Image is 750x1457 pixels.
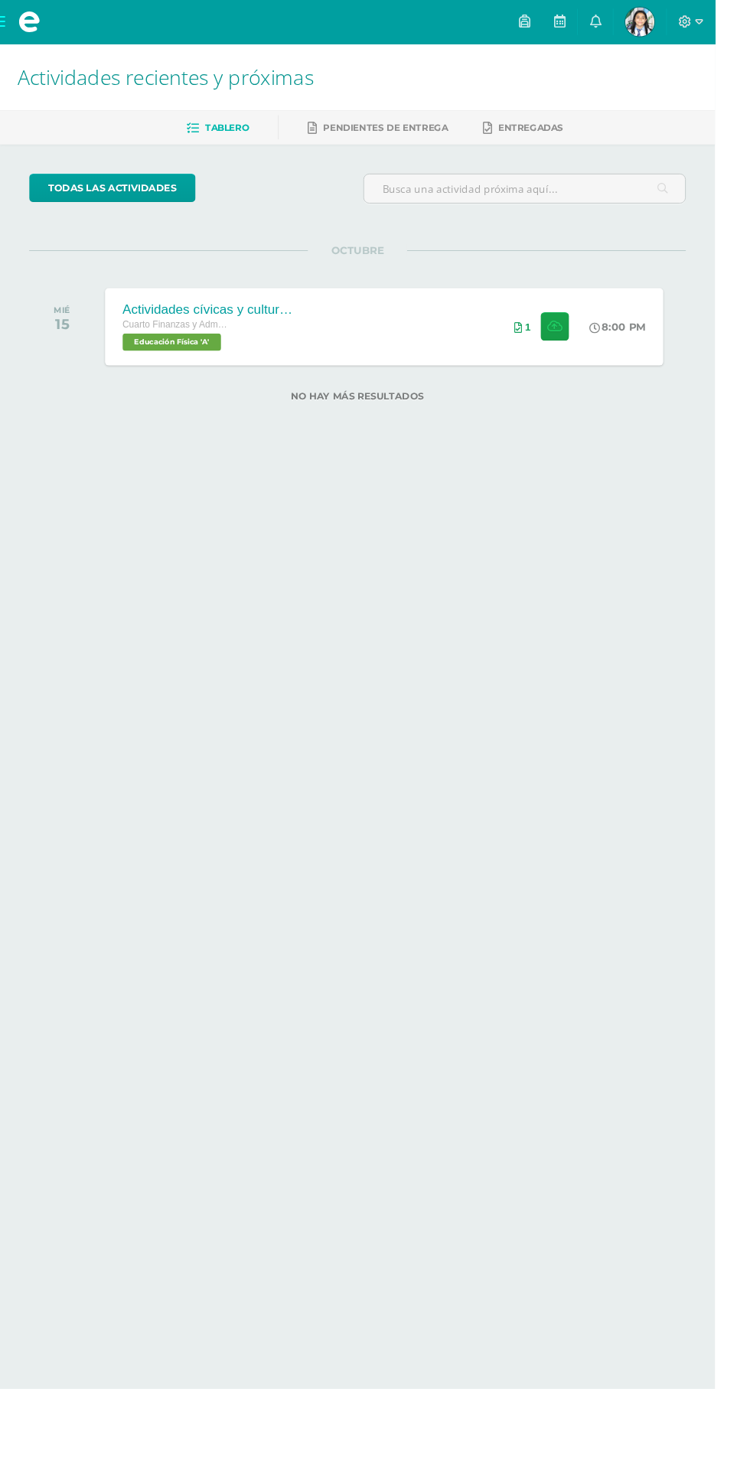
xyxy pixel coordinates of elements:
[215,128,261,139] span: Tablero
[551,337,557,349] span: 1
[129,317,312,333] div: Actividades cívicas y culturales
[656,8,686,38] img: c8b2554278c2aa8190328a3408ea909e.png
[382,183,719,213] input: Busca una actividad próxima aquí...
[57,331,74,349] div: 15
[31,410,719,422] label: No hay más resultados
[540,337,557,349] div: Archivos entregados
[57,320,74,331] div: MIÉ
[618,336,677,350] div: 8:00 PM
[18,66,329,95] span: Actividades recientes y próximas
[507,122,591,146] a: Entregadas
[323,256,427,269] span: OCTUBRE
[31,182,205,212] a: todas las Actividades
[523,128,591,139] span: Entregadas
[129,335,243,346] span: Cuarto Finanzas y Admon Diario
[196,122,261,146] a: Tablero
[339,128,470,139] span: Pendientes de entrega
[323,122,470,146] a: Pendientes de entrega
[129,350,232,368] span: Educación Física 'A'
